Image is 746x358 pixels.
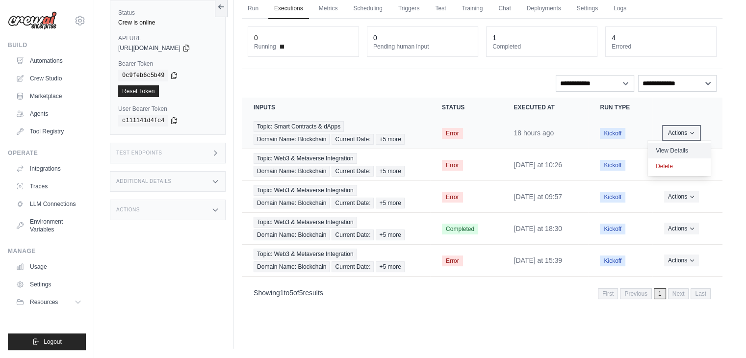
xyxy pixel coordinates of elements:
[8,149,86,157] div: Operate
[289,289,293,297] span: 5
[598,288,711,299] nav: Pagination
[12,88,86,104] a: Marketplace
[12,161,86,177] a: Integrations
[514,161,562,169] time: September 13, 2025 at 10:26 IST
[118,115,168,127] code: c111141d4fc4
[376,198,404,208] span: +5 more
[254,43,276,51] span: Running
[254,198,330,208] span: Domain Name: Blockchain
[600,128,625,139] span: Kickoff
[254,249,418,272] a: View execution details for Topic
[668,288,689,299] span: Next
[442,192,463,203] span: Error
[376,261,404,272] span: +5 more
[242,98,430,117] th: Inputs
[254,153,418,177] a: View execution details for Topic
[118,60,217,68] label: Bearer Token
[254,230,330,240] span: Domain Name: Blockchain
[654,288,666,299] span: 1
[254,217,357,228] span: Topic: Web3 & Metaverse Integration
[332,166,374,177] span: Current Date:
[12,214,86,237] a: Environment Variables
[118,85,159,97] a: Reset Token
[492,43,591,51] dt: Completed
[254,185,418,208] a: View execution details for Topic
[600,192,625,203] span: Kickoff
[691,288,711,299] span: Last
[280,289,284,297] span: 1
[376,230,404,240] span: +5 more
[254,121,344,132] span: Topic: Smart Contracts & dApps
[332,134,374,145] span: Current Date:
[442,224,478,234] span: Completed
[598,288,618,299] span: First
[332,198,374,208] span: Current Date:
[242,281,722,306] nav: Pagination
[116,179,171,184] h3: Additional Details
[118,9,217,17] label: Status
[254,288,323,298] p: Showing to of results
[492,33,496,43] div: 1
[373,43,472,51] dt: Pending human input
[12,106,86,122] a: Agents
[12,71,86,86] a: Crew Studio
[116,150,162,156] h3: Test Endpoints
[664,191,699,203] button: Actions for execution
[254,217,418,240] a: View execution details for Topic
[664,223,699,234] button: Actions for execution
[332,230,374,240] span: Current Date:
[30,298,58,306] span: Resources
[299,289,303,297] span: 5
[242,98,722,306] section: Crew executions table
[600,224,625,234] span: Kickoff
[254,185,357,196] span: Topic: Web3 & Metaverse Integration
[12,294,86,310] button: Resources
[442,128,463,139] span: Error
[116,207,140,213] h3: Actions
[588,98,652,117] th: Run Type
[612,43,710,51] dt: Errored
[8,41,86,49] div: Build
[254,249,357,259] span: Topic: Web3 & Metaverse Integration
[442,160,463,171] span: Error
[620,288,652,299] span: Previous
[664,255,699,266] button: Actions for execution
[12,53,86,69] a: Automations
[600,160,625,171] span: Kickoff
[514,225,562,232] time: September 12, 2025 at 18:30 IST
[332,261,374,272] span: Current Date:
[12,277,86,292] a: Settings
[430,98,502,117] th: Status
[12,259,86,275] a: Usage
[697,311,746,358] iframe: Chat Widget
[12,179,86,194] a: Traces
[118,19,217,26] div: Crew is online
[118,105,217,113] label: User Bearer Token
[118,44,180,52] span: [URL][DOMAIN_NAME]
[664,127,699,139] button: Actions for execution
[254,261,330,272] span: Domain Name: Blockchain
[254,121,418,145] a: View execution details for Topic
[8,247,86,255] div: Manage
[376,166,404,177] span: +5 more
[118,70,168,81] code: 0c9feb6c5b49
[502,98,588,117] th: Executed at
[8,333,86,350] button: Logout
[254,153,357,164] span: Topic: Web3 & Metaverse Integration
[118,34,217,42] label: API URL
[254,134,330,145] span: Domain Name: Blockchain
[8,11,57,30] img: Logo
[12,196,86,212] a: LLM Connections
[612,33,616,43] div: 4
[12,124,86,139] a: Tool Registry
[376,134,404,145] span: +5 more
[600,256,625,266] span: Kickoff
[514,129,554,137] time: September 13, 2025 at 17:03 IST
[648,158,711,174] button: Delete
[648,143,711,158] a: View Details
[254,166,330,177] span: Domain Name: Blockchain
[514,193,562,201] time: September 13, 2025 at 09:57 IST
[254,33,258,43] div: 0
[373,33,377,43] div: 0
